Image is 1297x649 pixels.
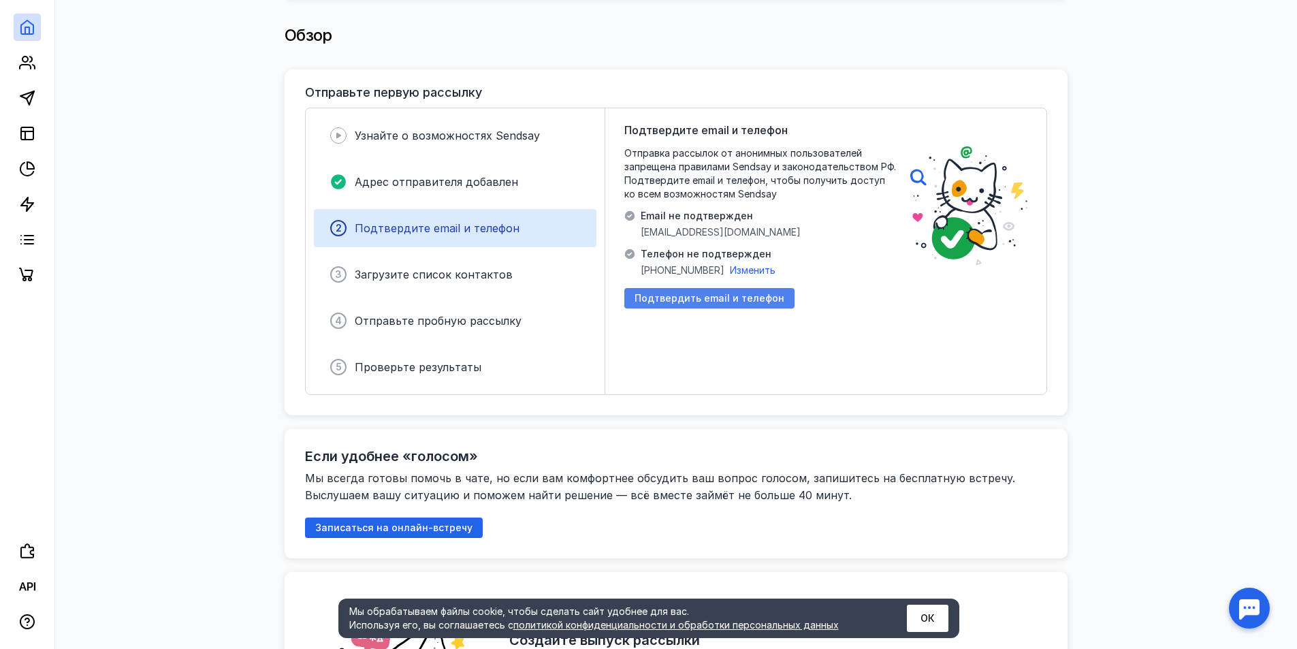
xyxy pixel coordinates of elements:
button: Изменить [730,264,775,277]
button: Записаться на онлайн-встречу [305,518,483,538]
span: Загрузите список контактов [355,268,513,281]
button: ОК [907,605,948,632]
img: poster [910,146,1027,266]
span: 4 [335,315,342,327]
span: Отправьте пробную рассылку [355,314,522,328]
span: [EMAIL_ADDRESS][DOMAIN_NAME] [641,225,801,239]
span: Адрес отправителя добавлен [355,175,518,189]
span: Отправка рассылок от анонимных пользователей запрещена правилами Sendsay и законодательством РФ. ... [624,146,897,201]
span: Записаться на онлайн-встречу [315,522,473,534]
span: 5 [336,361,342,373]
h3: Отправьте первую рассылку [305,86,482,99]
span: [PHONE_NUMBER] [641,264,724,277]
a: политикой конфиденциальности и обработки персональных данных [513,619,839,631]
div: Мы обрабатываем файлы cookie, чтобы сделать сайт удобнее для вас. Используя его, вы соглашаетесь c [349,605,874,632]
span: Подтвердите email и телефон [355,221,519,235]
span: Обзор [285,25,332,45]
span: Проверьте результаты [355,360,481,374]
span: Подтвердить email и телефон [635,293,784,304]
a: Записаться на онлайн-встречу [305,522,483,533]
h2: Если удобнее «голосом» [305,448,478,464]
span: 2 [336,222,342,234]
span: Email не подтвержден [641,209,801,223]
span: Узнайте о возможностях Sendsay [355,129,540,142]
span: Подтвердите email и телефон [624,122,788,138]
h2: Создайте выпуск рассылки [509,632,700,648]
span: Изменить [730,264,775,276]
span: 3 [335,268,342,281]
span: Мы всегда готовы помочь в чате, но если вам комфортнее обсудить ваш вопрос голосом, запишитесь на... [305,471,1019,502]
button: Подтвердить email и телефон [624,288,795,308]
span: Телефон не подтвержден [641,247,775,261]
